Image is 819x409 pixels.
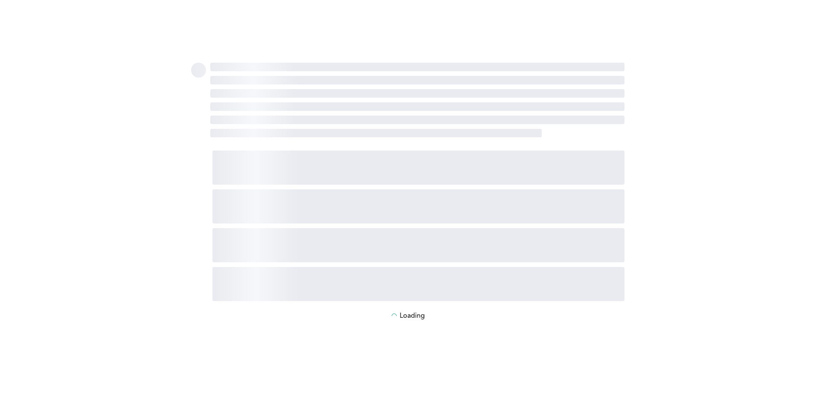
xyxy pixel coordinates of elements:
[210,116,624,124] span: ‌
[210,63,624,71] span: ‌
[212,228,624,262] span: ‌
[210,129,542,137] span: ‌
[210,89,624,98] span: ‌
[212,267,624,301] span: ‌
[210,76,624,84] span: ‌
[210,102,624,111] span: ‌
[400,312,425,320] p: Loading
[212,151,624,185] span: ‌
[191,63,206,78] span: ‌
[212,189,624,223] span: ‌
